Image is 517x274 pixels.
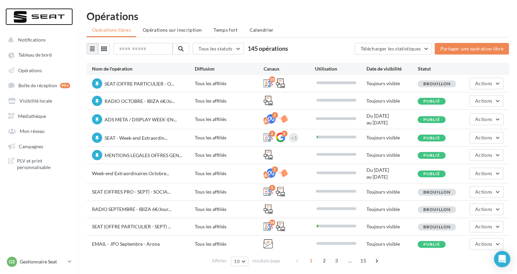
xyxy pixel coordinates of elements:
span: PLV et print personnalisable [17,157,70,171]
span: Actions [475,98,492,104]
button: Tous les statuts [193,43,244,55]
span: 1 [305,255,316,266]
span: Brouillon [423,207,451,212]
div: Du [DATE] au [DATE] [366,112,418,126]
a: Visibilité locale [4,94,74,106]
span: ADS META / DISPLAY WEEK-EN... [105,117,177,122]
span: RADIO OCTOBRE - IBIZA 6€/Jo... [105,98,175,104]
div: Toujours visible [366,97,418,104]
span: MENTIONS LEGALES OFFRES GEN... [105,152,182,158]
div: Open Intercom Messenger [494,251,510,267]
div: Date de visibilité [366,65,418,72]
div: Diffusion [195,65,263,72]
span: Publié [423,242,440,247]
span: Publié [423,117,440,122]
span: Campagnes [19,143,43,149]
span: Actions [475,152,492,158]
button: 10 [231,257,248,266]
span: Opérations sur inscription [143,27,202,33]
div: Du [DATE] au [DATE] [366,167,418,180]
button: Partager une opération libre [435,43,509,55]
div: Tous les affiliés [195,152,263,158]
span: ... [344,255,355,266]
span: Médiathèque [18,113,46,119]
div: Tous les affiliés [195,188,263,195]
span: résultats/page [252,258,280,264]
a: PLV et print personnalisable [4,155,74,173]
a: Mon réseau [4,124,74,137]
span: Afficher [212,258,227,264]
div: 5 [269,185,275,191]
span: GS [9,258,15,265]
p: Gestionnaire Seat [20,258,65,265]
div: Toujours visible [366,134,418,141]
span: 15 [358,255,369,266]
div: Tous les affiliés [195,80,263,87]
div: Toujours visible [366,152,418,158]
span: Actions [475,170,492,176]
span: 10 [234,259,240,264]
span: 145 opérations [248,45,288,52]
button: Actions [469,203,503,215]
div: 2 [281,131,287,137]
button: Notifications [4,33,72,46]
span: EMAIL - JPO Septembre - Arona [92,241,160,247]
div: 99+ [60,83,70,88]
span: Publié [423,171,440,176]
div: 2 [269,131,275,137]
span: Boîte de réception [18,82,57,88]
span: Week-end Extraordinaires Octobre... [92,170,169,176]
a: Campagnes [4,140,74,152]
button: Actions [469,149,503,161]
span: SEAT (OFFRE PARTICULIER - SEPT) ... [92,224,171,229]
div: Tous les affiliés [195,223,263,230]
span: Opérations [18,67,42,73]
span: 3 [331,255,342,266]
span: Publié [423,153,440,158]
span: Actions [475,224,492,229]
div: Tous les affiliés [195,170,263,177]
div: Canaux [263,65,315,72]
div: Nom de l'opération [92,65,195,72]
div: 2 [272,166,278,172]
div: Toujours visible [366,241,418,247]
a: Opérations [4,64,74,76]
span: SEAT (OFFRES PRO - SEPT) - SOCIA... [92,189,171,195]
div: Statut [418,65,469,72]
div: Utilisation [315,65,366,72]
span: Tableau de bord [18,52,52,58]
div: Toujours visible [366,223,418,230]
span: Visibilité locale [19,98,52,104]
a: GS Gestionnaire Seat [5,255,73,268]
button: Actions [469,113,503,125]
span: Publié [423,135,440,140]
div: Toujours visible [366,80,418,87]
span: SEAT - Week-end Extraordin... [105,135,168,141]
button: Actions [469,221,503,232]
div: Tous les affiliés [195,134,263,141]
span: SEAT (OFFRE PARTICULIER - O... [105,81,174,87]
button: Actions [469,238,503,250]
span: Calendrier [250,27,274,33]
span: Actions [475,241,492,247]
span: Publié [423,98,440,104]
a: Tableau de bord [4,48,74,61]
button: Actions [469,95,503,107]
div: +1 [291,133,297,142]
div: Toujours visible [366,188,418,195]
div: Tous les affiliés [195,206,263,213]
span: Tous les statuts [199,46,233,51]
span: Actions [475,189,492,195]
div: 16 [269,219,275,226]
div: Tous les affiliés [195,241,263,247]
button: Actions [469,132,503,143]
div: 2 [272,112,278,118]
div: Tous les affiliés [195,97,263,104]
span: Actions [475,135,492,140]
span: Actions [475,80,492,86]
span: Actions [475,116,492,122]
span: Brouillon [423,81,451,86]
div: Tous les affiliés [195,116,263,123]
div: 10 [269,76,275,82]
a: Médiathèque [4,109,74,122]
